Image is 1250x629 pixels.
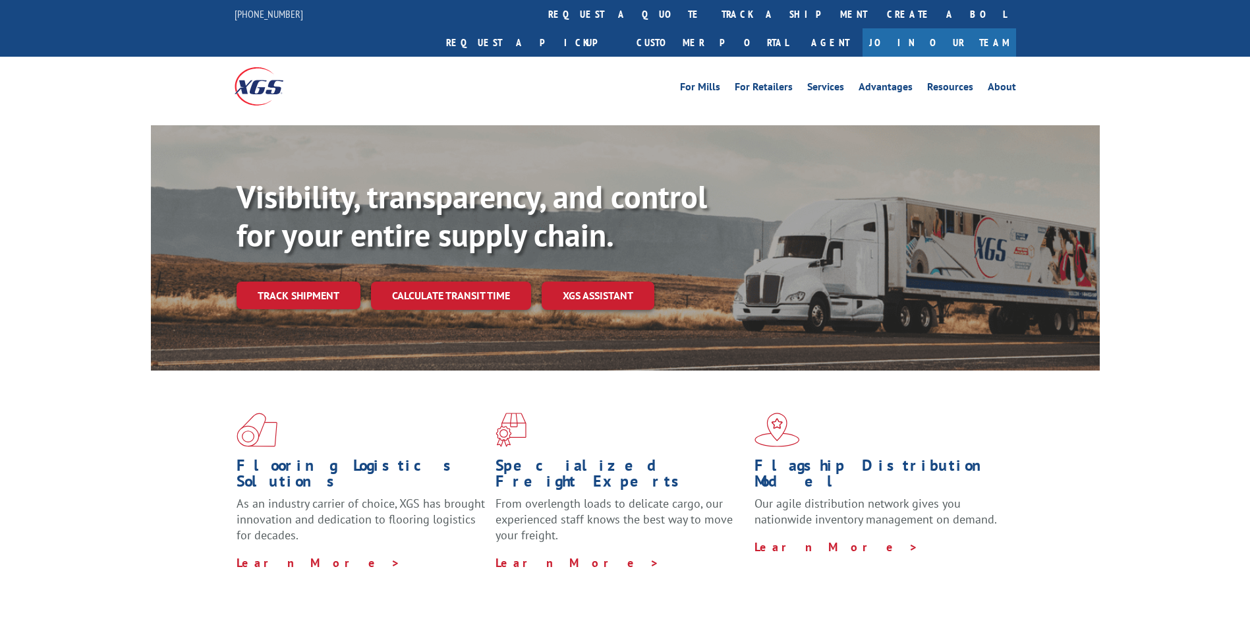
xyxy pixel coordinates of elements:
a: Advantages [859,82,913,96]
a: Agent [798,28,863,57]
span: Our agile distribution network gives you nationwide inventory management on demand. [754,496,997,527]
a: Request a pickup [436,28,627,57]
img: xgs-icon-focused-on-flooring-red [496,413,526,447]
h1: Flagship Distribution Model [754,458,1004,496]
a: Learn More > [237,555,401,570]
a: Learn More > [754,539,919,554]
a: For Retailers [735,82,793,96]
a: Track shipment [237,282,360,309]
a: For Mills [680,82,720,96]
b: Visibility, transparency, and control for your entire supply chain. [237,176,707,255]
p: From overlength loads to delicate cargo, our experienced staff knows the best way to move your fr... [496,496,745,554]
span: As an industry carrier of choice, XGS has brought innovation and dedication to flooring logistics... [237,496,485,543]
h1: Flooring Logistics Solutions [237,458,486,496]
a: XGS ASSISTANT [542,282,654,310]
a: [PHONE_NUMBER] [235,7,303,20]
a: Customer Portal [627,28,798,57]
h1: Specialized Freight Experts [496,458,745,496]
a: Services [807,82,844,96]
a: Learn More > [496,555,660,570]
a: About [988,82,1016,96]
a: Join Our Team [863,28,1016,57]
a: Resources [927,82,973,96]
a: Calculate transit time [371,282,531,310]
img: xgs-icon-total-supply-chain-intelligence-red [237,413,277,447]
img: xgs-icon-flagship-distribution-model-red [754,413,800,447]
